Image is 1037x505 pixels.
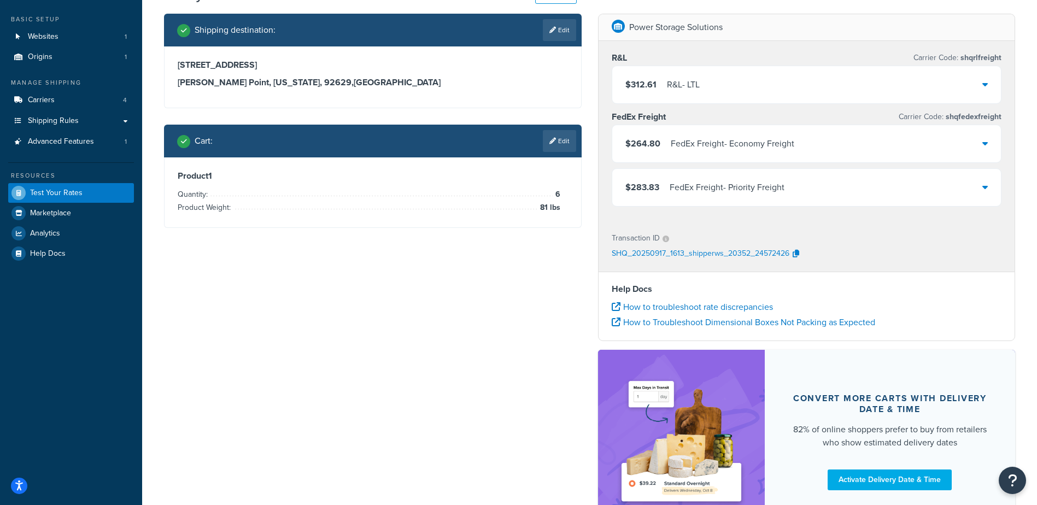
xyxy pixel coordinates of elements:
p: Power Storage Solutions [629,20,723,35]
h2: Shipping destination : [195,25,276,35]
a: Carriers4 [8,90,134,110]
a: How to Troubleshoot Dimensional Boxes Not Packing as Expected [612,316,875,328]
h2: Cart : [195,136,213,146]
span: 1 [125,137,127,146]
span: Product Weight: [178,202,233,213]
p: SHQ_20250917_1613_shipperws_20352_24572426 [612,246,789,262]
a: Edit [543,130,576,152]
a: How to troubleshoot rate discrepancies [612,301,773,313]
span: Help Docs [30,249,66,259]
a: Advanced Features1 [8,132,134,152]
div: Convert more carts with delivery date & time [791,393,989,415]
h3: [STREET_ADDRESS] [178,60,568,71]
span: Carriers [28,96,55,105]
a: Analytics [8,224,134,243]
span: $312.61 [625,78,657,91]
a: Activate Delivery Date & Time [828,469,952,490]
a: Shipping Rules [8,111,134,131]
a: Test Your Rates [8,183,134,203]
a: Marketplace [8,203,134,223]
li: Advanced Features [8,132,134,152]
div: Manage Shipping [8,78,134,87]
span: 6 [553,188,560,201]
h3: [PERSON_NAME] Point, [US_STATE], 92629 , [GEOGRAPHIC_DATA] [178,77,568,88]
span: Quantity: [178,189,210,200]
span: Websites [28,32,58,42]
p: Transaction ID [612,231,660,246]
span: Analytics [30,229,60,238]
div: 82% of online shoppers prefer to buy from retailers who show estimated delivery dates [791,423,989,449]
h3: FedEx Freight [612,111,666,122]
div: R&L - LTL [667,77,700,92]
a: Origins1 [8,47,134,67]
div: Basic Setup [8,15,134,24]
span: Shipping Rules [28,116,79,126]
a: Websites1 [8,27,134,47]
h3: R&L [612,52,627,63]
span: Test Your Rates [30,189,83,198]
p: Carrier Code: [899,109,1001,125]
span: $264.80 [625,137,660,150]
li: Carriers [8,90,134,110]
span: Advanced Features [28,137,94,146]
li: Origins [8,47,134,67]
span: 1 [125,32,127,42]
span: 1 [125,52,127,62]
button: Open Resource Center [999,467,1026,494]
h4: Help Docs [612,283,1002,296]
span: 81 lbs [537,201,560,214]
h3: Product 1 [178,171,568,181]
a: Edit [543,19,576,41]
span: shqrlfreight [958,52,1001,63]
span: 4 [123,96,127,105]
span: Origins [28,52,52,62]
li: Websites [8,27,134,47]
a: Help Docs [8,244,134,263]
div: FedEx Freight - Economy Freight [671,136,794,151]
span: $283.83 [625,181,659,193]
p: Carrier Code: [913,50,1001,66]
div: Resources [8,171,134,180]
span: Marketplace [30,209,71,218]
span: shqfedexfreight [944,111,1001,122]
div: FedEx Freight - Priority Freight [670,180,784,195]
